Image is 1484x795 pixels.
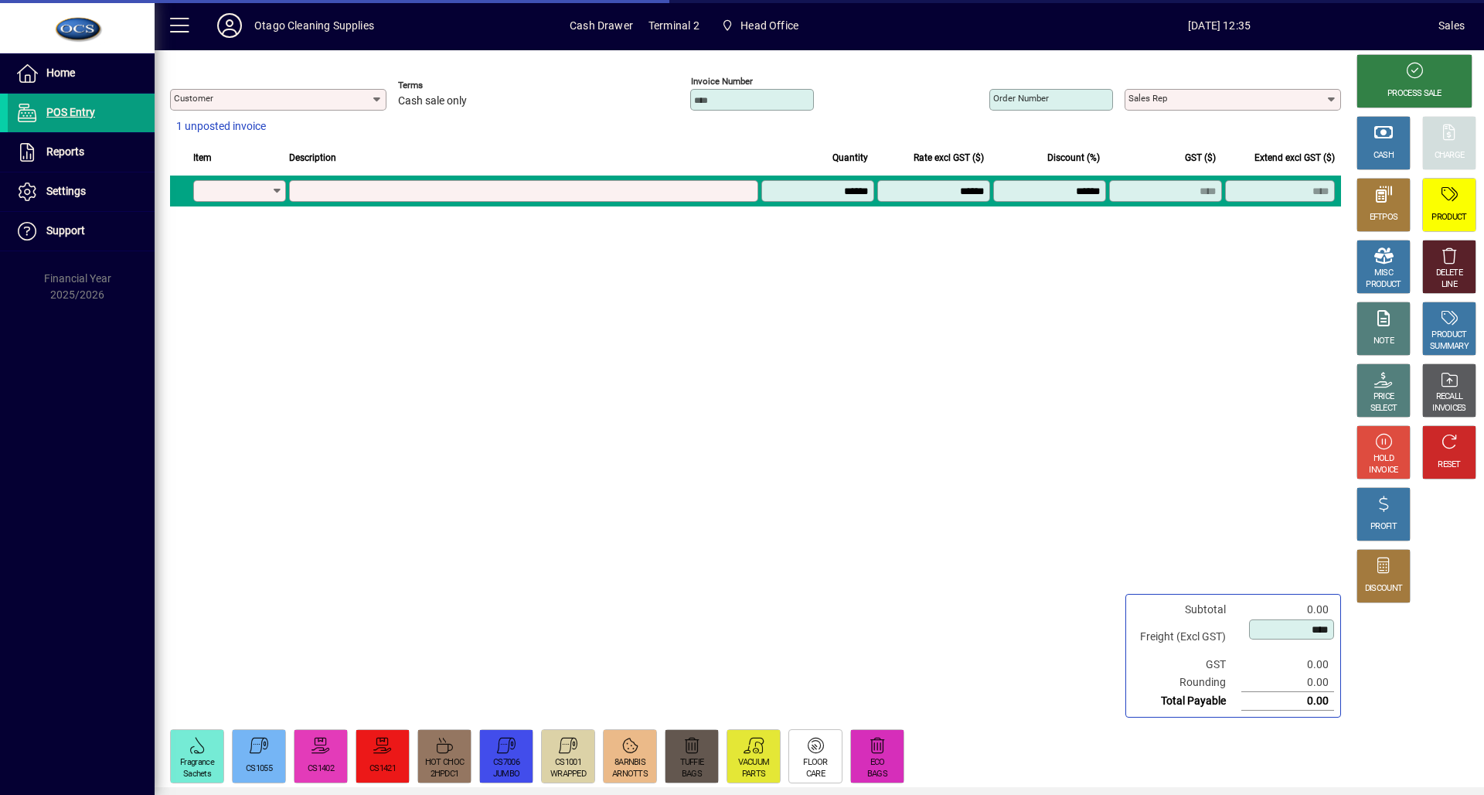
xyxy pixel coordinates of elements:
[193,149,212,166] span: Item
[914,149,984,166] span: Rate excl GST ($)
[550,769,586,780] div: WRAPPED
[1373,453,1394,465] div: HOLD
[1132,656,1241,674] td: GST
[1441,279,1457,291] div: LINE
[1254,149,1335,166] span: Extend excl GST ($)
[612,769,648,780] div: ARNOTTS
[1000,13,1438,38] span: [DATE] 12:35
[1241,656,1334,674] td: 0.00
[1387,88,1441,100] div: PROCESS SALE
[1128,93,1167,104] mat-label: Sales rep
[1370,212,1398,223] div: EFTPOS
[398,95,467,107] span: Cash sale only
[46,106,95,118] span: POS Entry
[205,12,254,39] button: Profile
[1373,150,1394,162] div: CASH
[254,13,374,38] div: Otago Cleaning Supplies
[1436,268,1462,279] div: DELETE
[1438,459,1461,471] div: RESET
[1374,268,1393,279] div: MISC
[867,769,887,780] div: BAGS
[246,763,272,775] div: CS1055
[180,757,214,769] div: Fragrance
[8,212,155,251] a: Support
[648,13,699,38] span: Terminal 2
[1366,279,1401,291] div: PRODUCT
[176,118,266,135] span: 1 unposted invoice
[1431,212,1466,223] div: PRODUCT
[1241,692,1334,711] td: 0.00
[1132,601,1241,619] td: Subtotal
[1373,391,1394,403] div: PRICE
[493,757,519,769] div: CS7006
[369,763,396,775] div: CS1421
[691,76,753,87] mat-label: Invoice number
[1373,336,1394,347] div: NOTE
[1436,391,1463,403] div: RECALL
[993,93,1049,104] mat-label: Order number
[715,12,805,39] span: Head Office
[740,13,798,38] span: Head Office
[870,757,885,769] div: ECO
[803,757,828,769] div: FLOOR
[8,133,155,172] a: Reports
[1132,692,1241,711] td: Total Payable
[1241,674,1334,692] td: 0.00
[308,763,334,775] div: CS1402
[46,67,75,79] span: Home
[1365,583,1402,595] div: DISCOUNT
[555,757,581,769] div: CS1001
[1438,13,1465,38] div: Sales
[8,172,155,211] a: Settings
[806,769,825,780] div: CARE
[46,145,84,158] span: Reports
[46,224,85,237] span: Support
[289,149,336,166] span: Description
[1370,403,1397,415] div: SELECT
[174,93,213,104] mat-label: Customer
[738,757,770,769] div: VACUUM
[431,769,459,780] div: 2HPDC1
[1435,150,1465,162] div: CHARGE
[1430,341,1469,353] div: SUMMARY
[1132,674,1241,692] td: Rounding
[493,769,520,780] div: JUMBO
[614,757,645,769] div: 8ARNBIS
[425,757,464,769] div: HOT CHOC
[742,769,766,780] div: PARTS
[1369,465,1397,476] div: INVOICE
[1047,149,1100,166] span: Discount (%)
[398,80,491,90] span: Terms
[1432,403,1465,415] div: INVOICES
[682,769,702,780] div: BAGS
[8,54,155,93] a: Home
[1431,329,1466,341] div: PRODUCT
[170,113,272,141] button: 1 unposted invoice
[46,185,86,197] span: Settings
[1185,149,1216,166] span: GST ($)
[680,757,704,769] div: TUFFIE
[1132,619,1241,656] td: Freight (Excl GST)
[1370,521,1397,533] div: PROFIT
[183,769,211,780] div: Sachets
[570,13,633,38] span: Cash Drawer
[1241,601,1334,619] td: 0.00
[832,149,868,166] span: Quantity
